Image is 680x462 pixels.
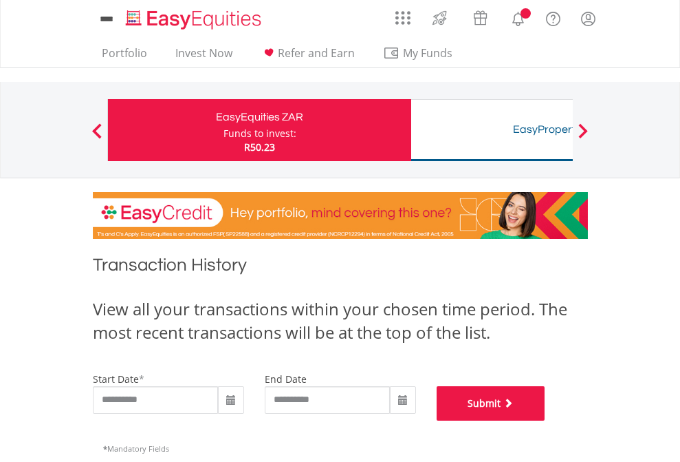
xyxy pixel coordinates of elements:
[170,46,238,67] a: Invest Now
[460,3,501,29] a: Vouchers
[265,372,307,386] label: end date
[395,10,410,25] img: grid-menu-icon.svg
[116,107,403,127] div: EasyEquities ZAR
[120,3,267,31] a: Home page
[386,3,419,25] a: AppsGrid
[428,7,451,29] img: thrive-v2.svg
[536,3,571,31] a: FAQ's and Support
[93,372,139,386] label: start date
[96,46,153,67] a: Portfolio
[469,7,492,29] img: vouchers-v2.svg
[569,130,597,144] button: Next
[255,46,360,67] a: Refer and Earn
[437,386,545,421] button: Submit
[383,44,473,62] span: My Funds
[278,45,355,61] span: Refer and Earn
[103,443,169,454] span: Mandatory Fields
[223,127,296,140] div: Funds to invest:
[244,140,275,154] span: R50.23
[93,253,588,284] h1: Transaction History
[93,192,588,239] img: EasyCredit Promotion Banner
[501,3,536,31] a: Notifications
[123,8,267,31] img: EasyEquities_Logo.png
[93,297,588,345] div: View all your transactions within your chosen time period. The most recent transactions will be a...
[83,130,111,144] button: Previous
[571,3,606,34] a: My Profile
